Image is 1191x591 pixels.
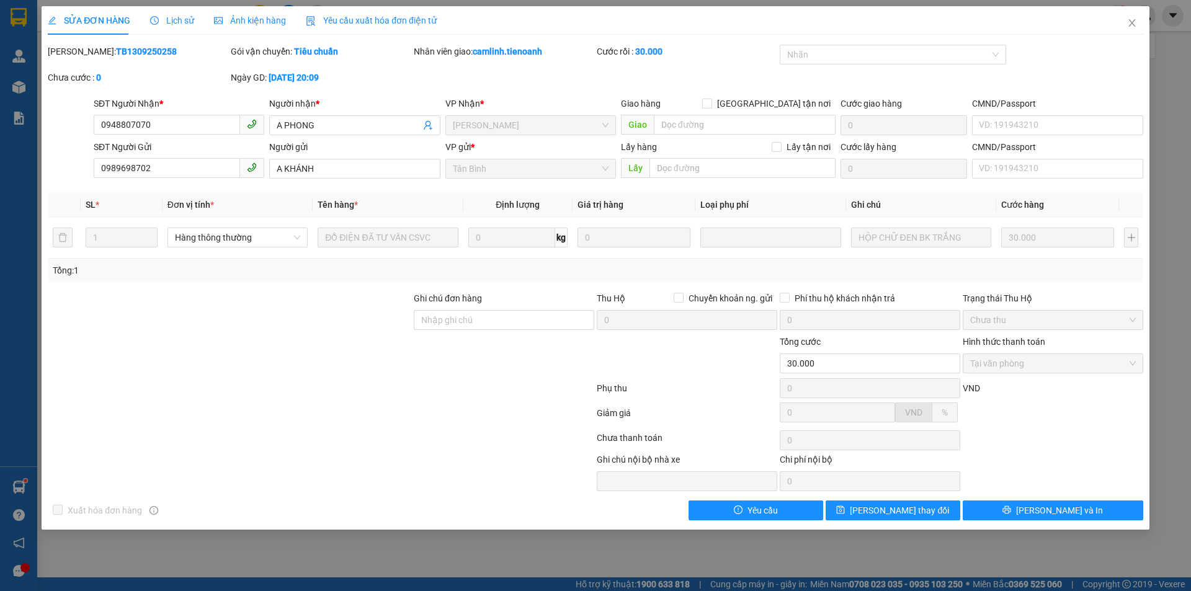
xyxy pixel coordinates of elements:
[496,200,540,210] span: Định lượng
[214,16,286,25] span: Ảnh kiện hàng
[96,73,101,82] b: 0
[621,115,654,135] span: Giao
[150,16,194,25] span: Lịch sử
[851,228,991,247] input: Ghi Chú
[48,16,56,25] span: edit
[116,47,177,56] b: TB1309250258
[689,500,823,520] button: exclamation-circleYêu cầu
[48,16,130,25] span: SỬA ĐƠN HÀNG
[453,159,609,178] span: Tân Bình
[841,142,896,152] label: Cước lấy hàng
[1016,504,1103,517] span: [PERSON_NAME] và In
[826,500,960,520] button: save[PERSON_NAME] thay đổi
[963,291,1143,305] div: Trạng thái Thu Hộ
[269,97,440,110] div: Người nhận
[972,140,1143,154] div: CMND/Passport
[167,200,214,210] span: Đơn vị tính
[635,47,662,56] b: 30.000
[231,45,411,58] div: Gói vận chuyển:
[231,71,411,84] div: Ngày GD:
[48,71,228,84] div: Chưa cước :
[1001,228,1114,247] input: 0
[175,228,300,247] span: Hàng thông thường
[654,115,836,135] input: Dọc đường
[318,228,458,247] input: VD: Bàn, Ghế
[269,73,319,82] b: [DATE] 20:09
[963,383,980,393] span: VND
[445,140,616,154] div: VP gửi
[1124,228,1138,247] button: plus
[1001,200,1044,210] span: Cước hàng
[790,291,900,305] span: Phí thu hộ khách nhận trả
[414,45,594,58] div: Nhân viên giao:
[53,264,460,277] div: Tổng: 1
[942,407,948,417] span: %
[850,504,949,517] span: [PERSON_NAME] thay đổi
[53,228,73,247] button: delete
[712,97,836,110] span: [GEOGRAPHIC_DATA] tận nơi
[970,354,1136,373] span: Tại văn phòng
[306,16,437,25] span: Yêu cầu xuất hóa đơn điện tử
[841,99,902,109] label: Cước giao hàng
[306,16,316,26] img: icon
[595,406,778,428] div: Giảm giá
[94,97,264,110] div: SĐT Người Nhận
[780,453,960,471] div: Chi phí nội bộ
[63,504,147,517] span: Xuất hóa đơn hàng
[150,16,159,25] span: clock-circle
[846,193,996,217] th: Ghi chú
[595,431,778,453] div: Chưa thanh toán
[963,337,1045,347] label: Hình thức thanh toán
[294,47,338,56] b: Tiêu chuẩn
[86,200,96,210] span: SL
[841,159,967,179] input: Cước lấy hàng
[621,158,649,178] span: Lấy
[621,142,657,152] span: Lấy hàng
[48,45,228,58] div: [PERSON_NAME]:
[1002,505,1011,515] span: printer
[905,407,922,417] span: VND
[1127,18,1137,28] span: close
[695,193,845,217] th: Loại phụ phí
[597,453,777,471] div: Ghi chú nội bộ nhà xe
[597,45,777,58] div: Cước rồi :
[247,162,257,172] span: phone
[269,140,440,154] div: Người gửi
[555,228,568,247] span: kg
[473,47,542,56] b: camlinh.tienoanh
[972,97,1143,110] div: CMND/Passport
[649,158,836,178] input: Dọc đường
[780,337,821,347] span: Tổng cước
[318,200,358,210] span: Tên hàng
[684,291,777,305] span: Chuyển khoản ng. gửi
[595,381,778,403] div: Phụ thu
[414,310,594,330] input: Ghi chú đơn hàng
[836,505,845,515] span: save
[747,504,778,517] span: Yêu cầu
[597,293,625,303] span: Thu Hộ
[578,200,623,210] span: Giá trị hàng
[963,500,1143,520] button: printer[PERSON_NAME] và In
[94,140,264,154] div: SĐT Người Gửi
[621,99,661,109] span: Giao hàng
[970,311,1136,329] span: Chưa thu
[423,120,433,130] span: user-add
[247,119,257,129] span: phone
[578,228,690,247] input: 0
[734,505,743,515] span: exclamation-circle
[445,99,480,109] span: VP Nhận
[1115,6,1149,41] button: Close
[414,293,482,303] label: Ghi chú đơn hàng
[214,16,223,25] span: picture
[149,506,158,515] span: info-circle
[453,116,609,135] span: Cư Kuin
[841,115,967,135] input: Cước giao hàng
[782,140,836,154] span: Lấy tận nơi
